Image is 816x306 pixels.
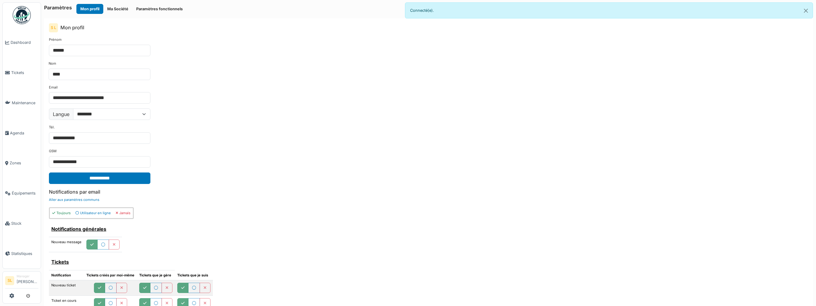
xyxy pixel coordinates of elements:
[3,178,41,208] a: Équipements
[12,190,38,196] span: Équipements
[51,226,120,232] h6: Notifications générales
[52,211,71,216] div: Toujours
[17,274,38,287] li: [PERSON_NAME]
[3,118,41,148] a: Agenda
[10,160,38,166] span: Zones
[51,259,172,265] h6: Tickets
[44,5,72,11] h6: Paramètres
[49,61,56,66] label: Nom
[11,251,38,256] span: Statistiques
[5,274,38,288] a: SL Manager[PERSON_NAME]
[11,221,38,226] span: Stock
[49,125,55,130] label: Tél.
[76,4,103,14] button: Mon profil
[175,270,213,280] th: Tickets que je suis
[49,149,56,154] label: GSM
[49,189,808,195] h6: Notifications par email
[75,211,111,216] div: Utilisateur en ligne
[60,25,84,31] h6: Mon profil
[49,23,58,32] div: S L
[12,100,38,106] span: Maintenance
[3,27,41,58] a: Dashboard
[49,85,58,90] label: Email
[132,4,187,14] button: Paramètres fonctionnels
[84,270,137,280] th: Tickets créés par moi-même
[49,108,73,120] label: Langue
[405,2,813,18] div: Connecté(e).
[103,4,132,14] button: Ma Société
[116,211,130,216] div: Jamais
[10,130,38,136] span: Agenda
[3,88,41,118] a: Maintenance
[49,270,84,280] th: Notification
[13,6,31,24] img: Badge_color-CXgf-gQk.svg
[3,238,41,269] a: Statistiques
[5,276,14,285] li: SL
[3,208,41,239] a: Stock
[49,198,99,202] a: Aller aux paramètres communs
[49,37,62,42] label: Prénom
[3,148,41,178] a: Zones
[51,240,82,245] label: Nouveau message
[11,70,38,76] span: Tickets
[799,3,813,19] button: Close
[3,58,41,88] a: Tickets
[17,274,38,279] div: Manager
[49,280,84,295] td: Nouveau ticket
[11,40,38,45] span: Dashboard
[137,270,175,280] th: Tickets que je gère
